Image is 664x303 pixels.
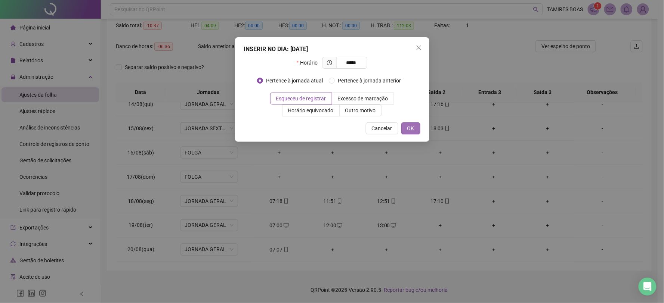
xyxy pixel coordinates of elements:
div: Open Intercom Messenger [639,278,657,296]
span: OK [407,124,414,132]
label: Horário [297,57,322,69]
span: Pertence à jornada anterior [335,76,404,85]
button: Cancelar [366,122,398,134]
span: Esqueceu de registrar [276,96,326,101]
span: clock-circle [327,60,332,65]
span: Horário equivocado [288,107,334,113]
span: Excesso de marcação [338,96,388,101]
span: Cancelar [372,124,392,132]
button: Close [413,42,425,54]
span: Outro motivo [345,107,376,113]
span: Pertence à jornada atual [263,76,326,85]
button: OK [401,122,420,134]
span: close [416,45,422,51]
div: INSERIR NO DIA : [DATE] [244,45,420,54]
